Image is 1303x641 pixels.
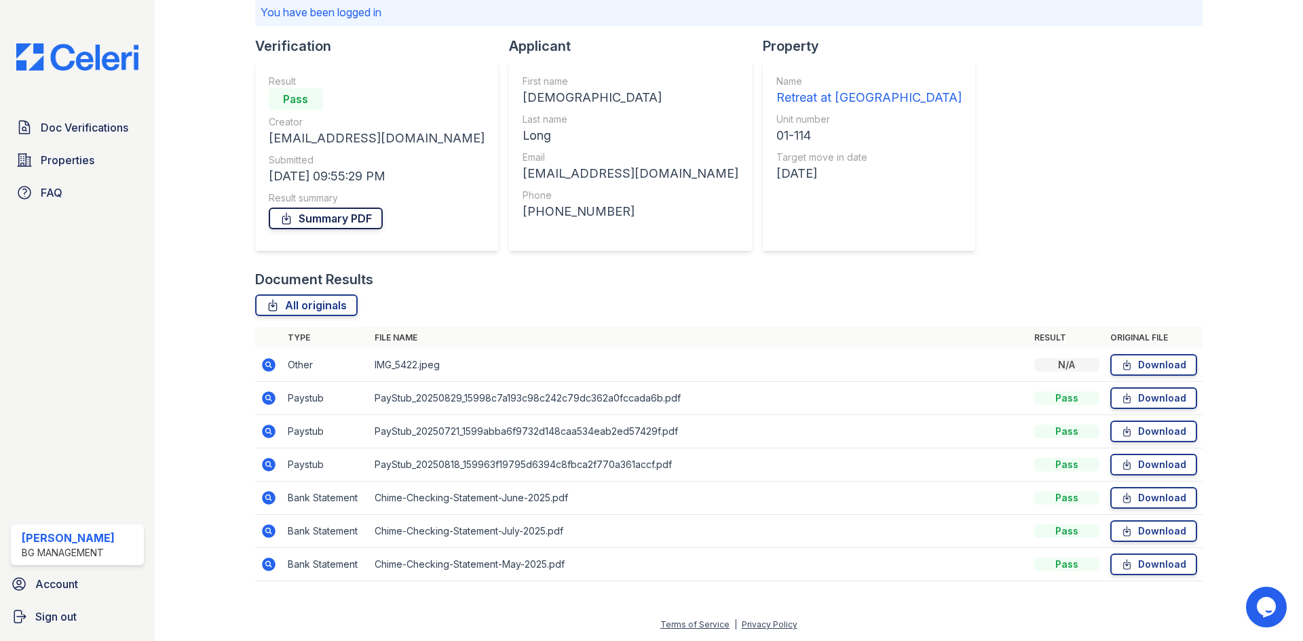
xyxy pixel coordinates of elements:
a: Account [5,570,149,598]
td: Chime-Checking-Statement-May-2025.pdf [369,548,1029,581]
td: PayStub_20250818_159963f19795d6394c8fbca2f770a361accf.pdf [369,448,1029,482]
a: Terms of Service [660,619,730,629]
td: Bank Statement [282,548,369,581]
div: 01-114 [776,126,962,145]
a: Sign out [5,603,149,630]
span: Account [35,576,78,592]
div: Creator [269,115,485,129]
div: [PERSON_NAME] [22,530,115,546]
div: | [734,619,737,629]
td: Bank Statement [282,482,369,515]
div: Pass [1034,458,1099,471]
a: Privacy Policy [742,619,797,629]
a: Download [1110,387,1197,409]
div: BG Management [22,546,115,560]
div: Phone [523,189,738,202]
span: FAQ [41,184,62,201]
div: [DATE] [776,164,962,183]
div: N/A [1034,358,1099,372]
a: Properties [11,147,144,174]
p: You have been logged in [261,4,1197,20]
div: Applicant [509,37,763,56]
th: Type [282,327,369,349]
div: [PHONE_NUMBER] [523,202,738,221]
div: Retreat at [GEOGRAPHIC_DATA] [776,88,962,107]
div: Pass [1034,524,1099,538]
td: Chime-Checking-Statement-June-2025.pdf [369,482,1029,515]
a: FAQ [11,179,144,206]
div: Pass [1034,491,1099,505]
a: Download [1110,487,1197,509]
img: CE_Logo_Blue-a8612792a0a2168367f1c8372b55b34899dd931a85d93a1a3d3e32e68fde9ad4.png [5,43,149,71]
div: Pass [269,88,323,110]
div: Submitted [269,153,485,167]
div: [EMAIL_ADDRESS][DOMAIN_NAME] [269,129,485,148]
td: IMG_5422.jpeg [369,349,1029,382]
div: Property [763,37,986,56]
div: Verification [255,37,509,56]
span: Doc Verifications [41,119,128,136]
a: Download [1110,553,1197,575]
div: Email [523,151,738,164]
div: [DEMOGRAPHIC_DATA] [523,88,738,107]
div: [DATE] 09:55:29 PM [269,167,485,186]
span: Sign out [35,608,77,625]
td: Paystub [282,415,369,448]
div: Long [523,126,738,145]
div: First name [523,75,738,88]
div: Pass [1034,558,1099,571]
div: Unit number [776,113,962,126]
td: Other [282,349,369,382]
div: Document Results [255,270,373,289]
a: Doc Verifications [11,114,144,141]
td: PayStub_20250829_15998c7a193c98c242c79dc362a0fccada6b.pdf [369,382,1029,415]
td: Paystub [282,382,369,415]
th: Original file [1105,327,1203,349]
a: Download [1110,520,1197,542]
a: Download [1110,354,1197,376]
td: Chime-Checking-Statement-July-2025.pdf [369,515,1029,548]
iframe: chat widget [1246,587,1289,627]
td: Bank Statement [282,515,369,548]
a: Name Retreat at [GEOGRAPHIC_DATA] [776,75,962,107]
a: Summary PDF [269,208,383,229]
div: Pass [1034,391,1099,405]
a: All originals [255,294,358,316]
div: [EMAIL_ADDRESS][DOMAIN_NAME] [523,164,738,183]
th: Result [1029,327,1105,349]
div: Target move in date [776,151,962,164]
a: Download [1110,421,1197,442]
a: Download [1110,454,1197,475]
td: Paystub [282,448,369,482]
div: Pass [1034,425,1099,438]
th: File name [369,327,1029,349]
td: PayStub_20250721_1599abba6f9732d148caa534eab2ed57429f.pdf [369,415,1029,448]
div: Name [776,75,962,88]
div: Result summary [269,191,485,205]
div: Result [269,75,485,88]
span: Properties [41,152,94,168]
div: Last name [523,113,738,126]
